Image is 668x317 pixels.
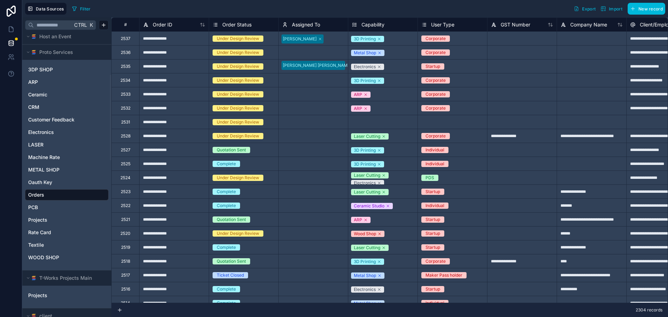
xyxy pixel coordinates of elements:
div: 3D Printing [354,78,376,84]
div: Corporate [426,258,446,264]
div: Under Design Review [217,77,259,84]
div: [PERSON_NAME] [PERSON_NAME] [283,62,351,69]
div: Electronics [25,127,109,138]
div: LASER [25,139,109,150]
div: Machine Rate [25,152,109,163]
button: SmartSuite logoT-Works Projects Main [25,273,104,283]
div: Under Design Review [217,35,259,42]
span: Customer Feedback [28,116,74,123]
div: 2534 [120,78,130,83]
span: Import [609,6,622,11]
a: METAL SHOP [28,166,104,173]
div: 2522 [121,203,130,208]
div: Textile [25,239,109,251]
div: Startup [426,286,440,292]
div: Complete [217,286,236,292]
span: Export [582,6,596,11]
span: Capability [361,21,384,28]
div: 2531 [121,119,130,125]
div: 2532 [121,105,130,111]
div: Under Design Review [217,230,259,237]
div: Maker Pass holder [426,272,462,278]
button: SmartSuite logoProto Services [25,47,104,57]
a: LASER [28,141,104,148]
div: 2533 [121,92,130,97]
div: ARP [25,77,109,88]
span: CRM [28,104,39,111]
div: 3D Printing [354,147,376,153]
div: Individual [426,300,444,306]
div: 2520 [120,231,130,236]
a: Electronics [28,129,104,136]
span: GST Number [501,21,530,28]
a: Oauth Key [28,179,104,186]
div: Corporate [426,77,446,84]
button: SmartSuite logoHost an Event [25,32,104,41]
div: Laser Cutting [354,245,380,251]
div: Startup [426,244,440,251]
a: Ceramic [28,91,104,98]
div: Under Design Review [217,133,259,139]
div: Rate Card [25,227,109,238]
div: Orders [25,189,109,200]
span: LASER [28,141,43,148]
span: Host an Event [39,33,71,40]
span: Assigned To [292,21,320,28]
a: Orders [28,191,104,198]
span: PCB [28,204,38,211]
a: Customer Feedback [28,116,104,123]
span: Ceramic [28,91,47,98]
div: 2521 [121,217,130,222]
div: 2523 [121,189,130,195]
div: Under Design Review [217,175,259,181]
div: Laser Cutting [354,189,380,195]
div: Corporate [426,105,446,111]
button: Import [598,3,625,15]
span: WOOD SHOP [28,254,59,261]
div: 2514 [121,300,130,306]
div: Under Design Review [217,119,259,125]
div: Individual [426,161,444,167]
div: 2527 [121,147,130,153]
div: 2536 [121,50,130,55]
div: Corporate [426,133,446,139]
button: Data Sources [25,3,66,15]
span: User Type [431,21,454,28]
div: Complete [217,189,236,195]
span: T-Works Projects Main [39,275,92,282]
img: SmartSuite logo [31,34,37,39]
span: Filter [80,6,91,11]
div: Wood Shop [354,231,376,237]
div: Corporate [426,35,446,42]
div: PDS [426,175,434,181]
div: Startup [426,230,440,237]
div: Customer Feedback [25,114,109,125]
div: 3DP SHOP [25,64,109,75]
div: Metal Shop [354,272,376,279]
div: [PERSON_NAME] [283,36,317,42]
a: 3DP SHOP [28,66,104,73]
div: ARP [354,92,362,98]
a: Projects [28,292,104,299]
div: WOOD SHOP [25,252,109,263]
div: 2516 [121,286,130,292]
div: Startup [426,189,440,195]
a: Rate Card [28,229,104,236]
div: 2519 [121,245,130,250]
div: Ceramic Studio [354,203,384,209]
span: ARP [28,79,38,86]
div: 3D Printing [354,36,376,42]
span: Projects [28,292,47,299]
div: 2518 [121,259,130,264]
div: Metal Shop [354,300,376,307]
div: 2528 [121,133,130,139]
div: ARP [354,217,362,223]
img: SmartSuite logo [31,275,37,281]
span: Projects [28,216,47,223]
div: Under Design Review [217,105,259,111]
div: Individual [426,147,444,153]
span: Oauth Key [28,179,52,186]
a: Machine Rate [28,154,104,161]
div: Ceramic [25,89,109,100]
div: Under Design Review [217,91,259,97]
